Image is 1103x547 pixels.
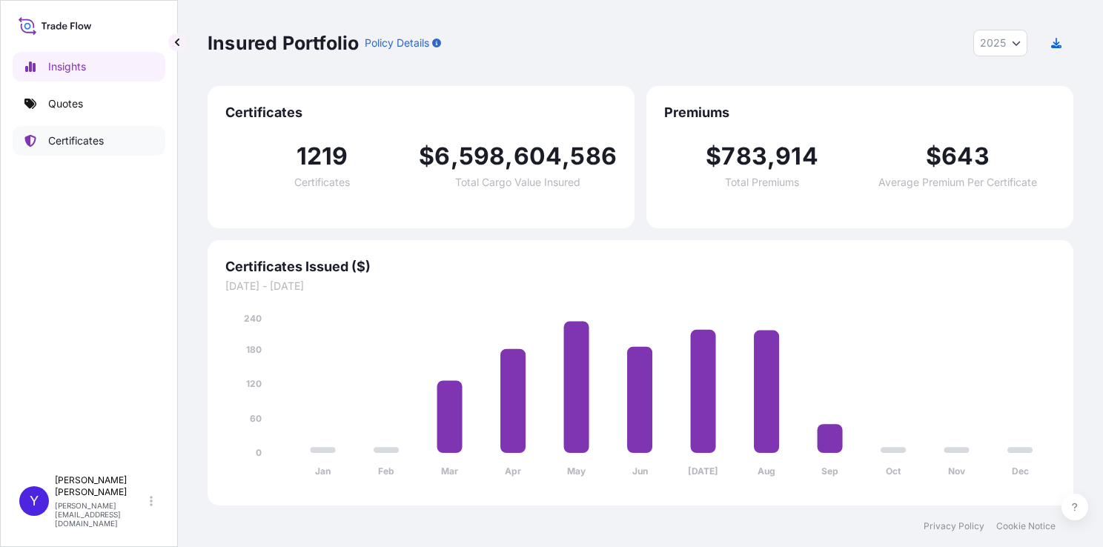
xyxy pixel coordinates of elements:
[996,520,1056,532] a: Cookie Notice
[1012,465,1029,477] tspan: Dec
[821,465,838,477] tspan: Sep
[948,465,966,477] tspan: Nov
[758,465,775,477] tspan: Aug
[294,177,350,188] span: Certificates
[250,413,262,424] tspan: 60
[664,104,1056,122] span: Premiums
[459,145,506,168] span: 598
[244,313,262,324] tspan: 240
[441,465,458,477] tspan: Mar
[924,520,984,532] a: Privacy Policy
[926,145,941,168] span: $
[13,126,165,156] a: Certificates
[451,145,459,168] span: ,
[725,177,799,188] span: Total Premiums
[941,145,990,168] span: 643
[48,59,86,74] p: Insights
[208,31,359,55] p: Insured Portfolio
[48,96,83,111] p: Quotes
[55,501,147,528] p: [PERSON_NAME][EMAIL_ADDRESS][DOMAIN_NAME]
[973,30,1027,56] button: Year Selector
[13,52,165,82] a: Insights
[30,494,39,508] span: Y
[775,145,818,168] span: 914
[434,145,450,168] span: 6
[514,145,563,168] span: 604
[13,89,165,119] a: Quotes
[688,465,718,477] tspan: [DATE]
[980,36,1006,50] span: 2025
[455,177,580,188] span: Total Cargo Value Insured
[878,177,1037,188] span: Average Premium Per Certificate
[505,145,513,168] span: ,
[706,145,721,168] span: $
[365,36,429,50] p: Policy Details
[297,145,348,168] span: 1219
[246,378,262,389] tspan: 120
[632,465,648,477] tspan: Jun
[570,145,617,168] span: 586
[721,145,767,168] span: 783
[246,344,262,355] tspan: 180
[48,133,104,148] p: Certificates
[315,465,331,477] tspan: Jan
[562,145,570,168] span: ,
[55,474,147,498] p: [PERSON_NAME] [PERSON_NAME]
[225,258,1056,276] span: Certificates Issued ($)
[567,465,586,477] tspan: May
[886,465,901,477] tspan: Oct
[225,279,1056,294] span: [DATE] - [DATE]
[225,104,617,122] span: Certificates
[378,465,394,477] tspan: Feb
[256,447,262,458] tspan: 0
[505,465,521,477] tspan: Apr
[419,145,434,168] span: $
[767,145,775,168] span: ,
